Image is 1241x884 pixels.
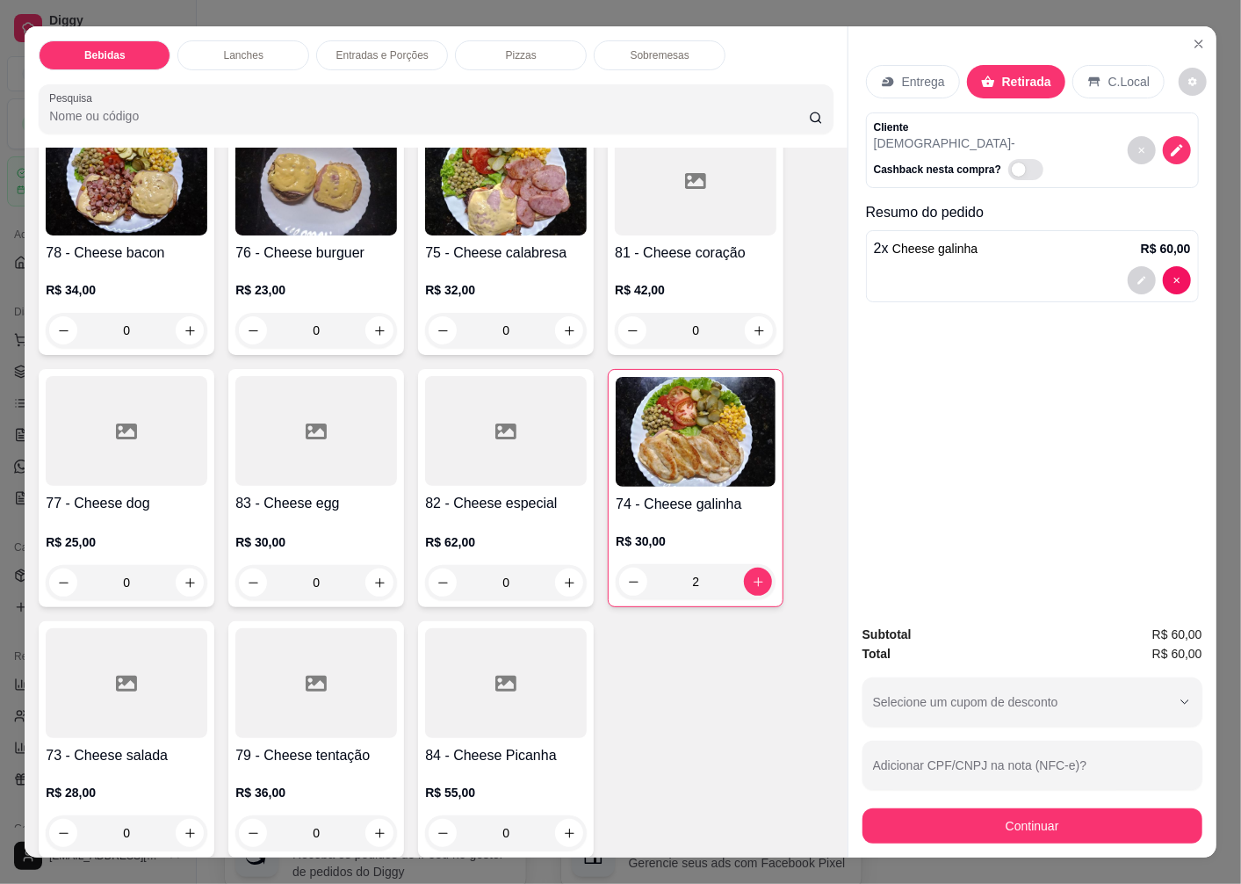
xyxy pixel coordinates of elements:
strong: Total [862,647,891,661]
p: Bebidas [84,48,126,62]
button: Selecione um cupom de desconto [862,677,1202,727]
h4: 83 - Cheese egg [235,493,397,514]
h4: 75 - Cheese calabresa [425,243,587,264]
p: Resumo do pedido [866,202,1199,223]
p: Cliente [874,120,1050,134]
span: Cheese galinha [892,242,978,256]
p: R$ 23,00 [235,281,397,299]
h4: 78 - Cheese bacon [46,243,207,264]
button: Continuar [862,808,1202,844]
p: R$ 36,00 [235,784,397,801]
p: Cashback nesta compra? [874,163,1001,177]
input: Adicionar CPF/CNPJ na nota (NFC-e)? [873,764,1192,781]
p: Lanches [224,48,263,62]
h4: 84 - Cheese Picanha [425,745,587,766]
input: Pesquisa [49,107,809,125]
span: R$ 60,00 [1152,625,1202,644]
p: R$ 55,00 [425,784,587,801]
p: R$ 28,00 [46,784,207,801]
h4: 74 - Cheese galinha [616,494,776,515]
button: Close [1185,30,1213,58]
label: Pesquisa [49,91,98,105]
button: decrease-product-quantity [1179,68,1207,96]
p: R$ 25,00 [46,533,207,551]
p: R$ 30,00 [235,533,397,551]
h4: 82 - Cheese especial [425,493,587,514]
p: Entradas e Porções [336,48,429,62]
button: decrease-product-quantity [1128,266,1156,294]
p: Retirada [1002,73,1051,91]
h4: 73 - Cheese salada [46,745,207,766]
p: R$ 30,00 [616,533,776,550]
img: product-image [616,377,776,487]
h4: 77 - Cheese dog [46,493,207,514]
label: Automatic updates [1008,159,1050,180]
p: Entrega [902,73,945,91]
p: R$ 62,00 [425,533,587,551]
p: R$ 60,00 [1141,240,1191,257]
strong: Subtotal [862,627,912,641]
p: [DEMOGRAPHIC_DATA] - [874,134,1050,152]
h4: 79 - Cheese tentação [235,745,397,766]
p: R$ 32,00 [425,281,587,299]
p: Pizzas [506,48,537,62]
button: decrease-product-quantity [1128,136,1156,164]
img: product-image [425,126,587,235]
h4: 76 - Cheese burguer [235,243,397,264]
img: product-image [46,126,207,235]
p: C.Local [1108,73,1150,91]
p: 2 x [874,238,978,259]
p: R$ 34,00 [46,281,207,299]
button: decrease-product-quantity [1163,136,1191,164]
h4: 81 - Cheese coração [615,243,776,264]
p: R$ 42,00 [615,281,776,299]
p: Sobremesas [631,48,689,62]
img: product-image [235,126,397,235]
button: decrease-product-quantity [1163,266,1191,294]
span: R$ 60,00 [1152,644,1202,663]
